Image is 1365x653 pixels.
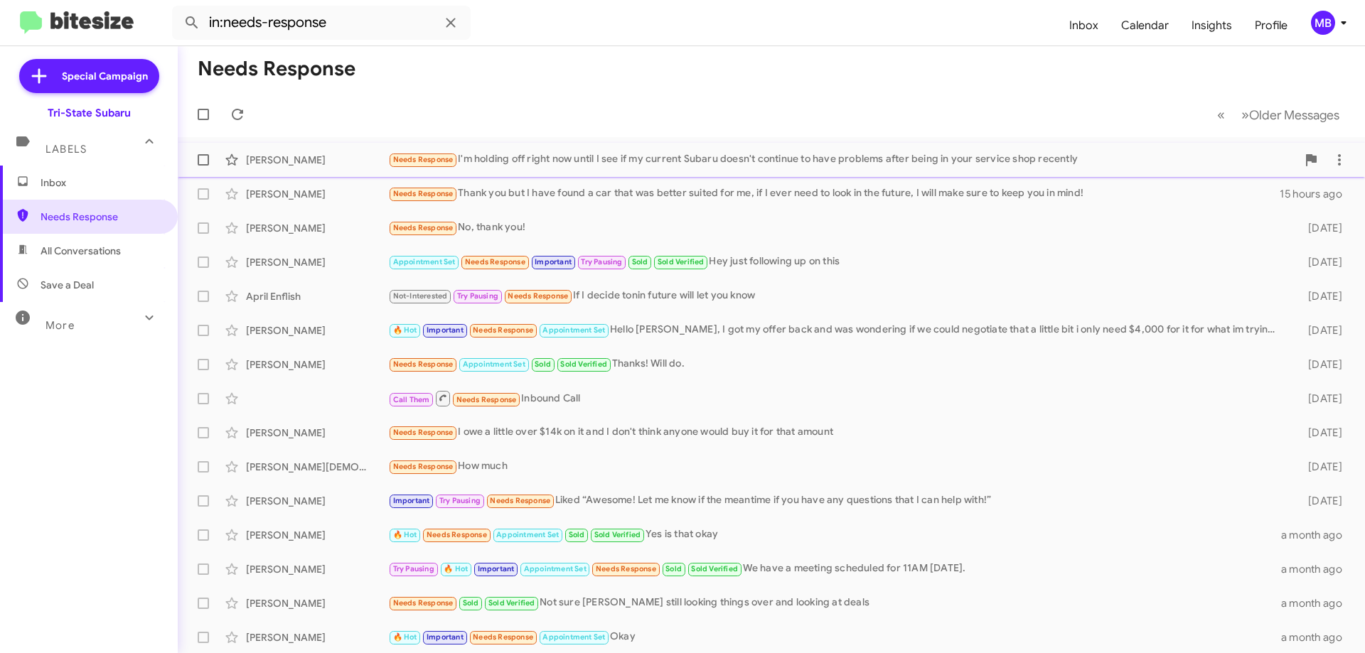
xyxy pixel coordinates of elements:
[393,530,417,539] span: 🔥 Hot
[393,291,448,301] span: Not-Interested
[1281,528,1354,542] div: a month ago
[439,496,481,505] span: Try Pausing
[456,395,517,404] span: Needs Response
[246,153,388,167] div: [PERSON_NAME]
[496,530,559,539] span: Appointment Set
[1209,100,1233,129] button: Previous
[246,630,388,644] div: [PERSON_NAME]
[45,143,87,156] span: Labels
[463,360,525,369] span: Appointment Set
[388,561,1281,577] div: We have a meeting scheduled for 11AM [DATE].
[41,278,94,292] span: Save a Deal
[1058,5,1110,46] a: Inbox
[1281,630,1354,644] div: a month ago
[393,155,454,164] span: Needs Response
[1180,5,1243,46] a: Insights
[388,527,1281,543] div: Yes is that okay
[393,598,454,608] span: Needs Response
[388,595,1281,611] div: Not sure [PERSON_NAME] still looking things over and looking at deals
[1285,494,1354,508] div: [DATE]
[393,189,454,198] span: Needs Response
[45,319,75,332] span: More
[1285,460,1354,474] div: [DATE]
[1243,5,1299,46] span: Profile
[665,564,682,573] span: Sold
[393,223,454,232] span: Needs Response
[1285,221,1354,235] div: [DATE]
[388,288,1285,304] div: If I decide tonin future will let you know
[457,291,498,301] span: Try Pausing
[1280,187,1354,201] div: 15 hours ago
[393,395,430,404] span: Call Them
[246,528,388,542] div: [PERSON_NAME]
[246,289,388,303] div: April Enflish
[393,257,456,266] span: Appointment Set
[569,530,585,539] span: Sold
[41,244,121,258] span: All Conversations
[524,564,587,573] span: Appointment Set
[388,254,1285,270] div: Hey just following up on this
[1311,11,1335,35] div: MB
[508,291,568,301] span: Needs Response
[246,221,388,235] div: [PERSON_NAME]
[246,596,388,610] div: [PERSON_NAME]
[19,59,159,93] a: Special Campaign
[596,564,656,573] span: Needs Response
[1285,357,1354,372] div: [DATE]
[388,389,1285,407] div: Inbound Call
[393,632,417,642] span: 🔥 Hot
[246,460,388,474] div: [PERSON_NAME][DEMOGRAPHIC_DATA]
[62,69,148,83] span: Special Campaign
[581,257,622,266] span: Try Pausing
[48,106,131,120] div: Tri-State Subaru
[388,629,1281,645] div: Okay
[393,496,430,505] span: Important
[198,58,355,80] h1: Needs Response
[535,360,551,369] span: Sold
[388,356,1285,372] div: Thanks! Will do.
[632,257,648,266] span: Sold
[463,598,479,608] span: Sold
[246,426,388,440] div: [PERSON_NAME]
[41,210,161,224] span: Needs Response
[246,562,388,576] div: [PERSON_NAME]
[1281,596,1354,610] div: a month ago
[473,325,533,335] span: Needs Response
[465,257,525,266] span: Needs Response
[393,564,434,573] span: Try Pausing
[560,360,607,369] span: Sold Verified
[488,598,535,608] span: Sold Verified
[427,530,487,539] span: Needs Response
[1241,106,1249,124] span: »
[393,325,417,335] span: 🔥 Hot
[1249,107,1339,123] span: Older Messages
[393,428,454,437] span: Needs Response
[691,564,738,573] span: Sold Verified
[388,424,1285,441] div: I owe a little over $14k on it and I don't think anyone would buy it for that amount
[1110,5,1180,46] a: Calendar
[388,185,1280,202] div: Thank you but I have found a car that was better suited for me, if I ever need to look in the fut...
[1285,323,1354,338] div: [DATE]
[246,494,388,508] div: [PERSON_NAME]
[246,357,388,372] div: [PERSON_NAME]
[246,187,388,201] div: [PERSON_NAME]
[1285,289,1354,303] div: [DATE]
[388,458,1285,475] div: How much
[246,255,388,269] div: [PERSON_NAME]
[1285,255,1354,269] div: [DATE]
[393,360,454,369] span: Needs Response
[388,492,1285,509] div: Liked “Awesome! Let me know if the meantime if you have any questions that I can help with!”
[1281,562,1354,576] div: a month ago
[388,220,1285,236] div: No, thank you!
[388,151,1297,168] div: I'm holding off right now until I see if my current Subaru doesn't continue to have problems afte...
[388,322,1285,338] div: Hello [PERSON_NAME], I got my offer back and was wondering if we could negotiate that a little bi...
[1285,392,1354,406] div: [DATE]
[172,6,471,40] input: Search
[246,323,388,338] div: [PERSON_NAME]
[444,564,468,573] span: 🔥 Hot
[41,176,161,190] span: Inbox
[427,632,464,642] span: Important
